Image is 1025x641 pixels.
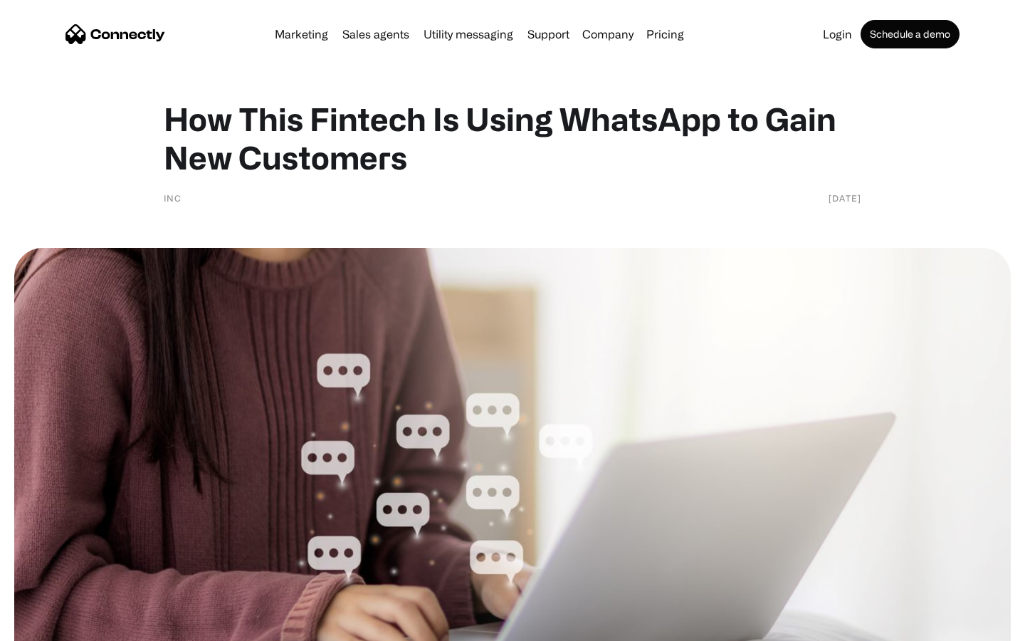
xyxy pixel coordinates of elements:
[337,28,415,40] a: Sales agents
[861,20,960,48] a: Schedule a demo
[817,28,858,40] a: Login
[829,191,861,205] div: [DATE]
[269,28,334,40] a: Marketing
[28,616,85,636] ul: Language list
[582,24,634,44] div: Company
[14,616,85,636] aside: Language selected: English
[164,100,861,177] h1: How This Fintech Is Using WhatsApp to Gain New Customers
[641,28,690,40] a: Pricing
[522,28,575,40] a: Support
[418,28,519,40] a: Utility messaging
[164,191,182,205] div: INC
